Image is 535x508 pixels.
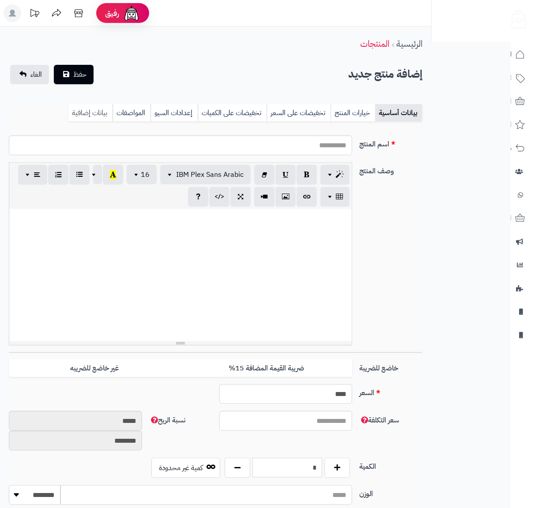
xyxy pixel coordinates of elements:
label: وصف المنتج [356,162,426,176]
label: اسم المنتج [356,135,426,149]
a: بيانات إضافية [68,104,113,122]
button: حفظ [54,65,94,84]
span: الغاء [30,69,42,80]
span: سعر التكلفة [359,415,399,426]
span: IBM Plex Sans Arabic [176,169,244,180]
a: المواصفات [113,104,151,122]
a: إعدادات السيو [151,104,198,122]
a: تحديثات المنصة [23,4,45,24]
img: ai-face.png [123,4,140,22]
a: المنتجات [360,37,389,50]
span: 16 [141,169,150,180]
label: السعر [356,384,426,398]
label: خاضع للضريبة [356,359,426,374]
a: الغاء [10,65,49,84]
a: تخفيضات على الكميات [198,104,267,122]
button: 16 [127,165,157,184]
a: خيارات المنتج [331,104,375,122]
a: تخفيضات على السعر [267,104,331,122]
h2: إضافة منتج جديد [348,65,422,83]
img: logo [505,7,527,29]
label: الكمية [356,458,426,472]
span: نسبة الربح [149,415,185,426]
span: رفيق [105,8,119,19]
label: ضريبة القيمة المضافة 15% [181,359,352,377]
button: IBM Plex Sans Arabic [160,165,251,184]
label: غير خاضع للضريبه [9,359,181,377]
a: بيانات أساسية [375,104,422,122]
label: الوزن [356,485,426,499]
span: حفظ [73,69,87,80]
a: الرئيسية [396,37,422,50]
